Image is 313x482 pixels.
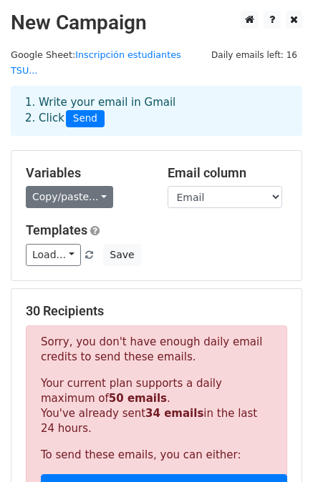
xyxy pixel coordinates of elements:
[206,47,302,63] span: Daily emails left: 16
[66,110,105,127] span: Send
[11,11,302,35] h2: New Campaign
[14,94,299,127] div: 1. Write your email in Gmail 2. Click
[26,303,287,319] h5: 30 Recipients
[103,244,140,266] button: Save
[241,413,313,482] iframe: Chat Widget
[241,413,313,482] div: Widget de chat
[26,244,81,266] a: Load...
[26,222,87,237] a: Templates
[109,392,167,405] strong: 50 emails
[11,49,181,77] small: Google Sheet:
[168,165,288,181] h5: Email column
[41,376,272,436] p: Your current plan supports a daily maximum of . You've already sent in the last 24 hours.
[206,49,302,60] a: Daily emails left: 16
[145,407,203,420] strong: 34 emails
[26,165,146,181] h5: Variables
[41,335,272,365] p: Sorry, you don't have enough daily email credits to send these emails.
[11,49,181,77] a: Inscripción estudiantes TSU...
[26,186,113,208] a: Copy/paste...
[41,448,272,463] p: To send these emails, you can either:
